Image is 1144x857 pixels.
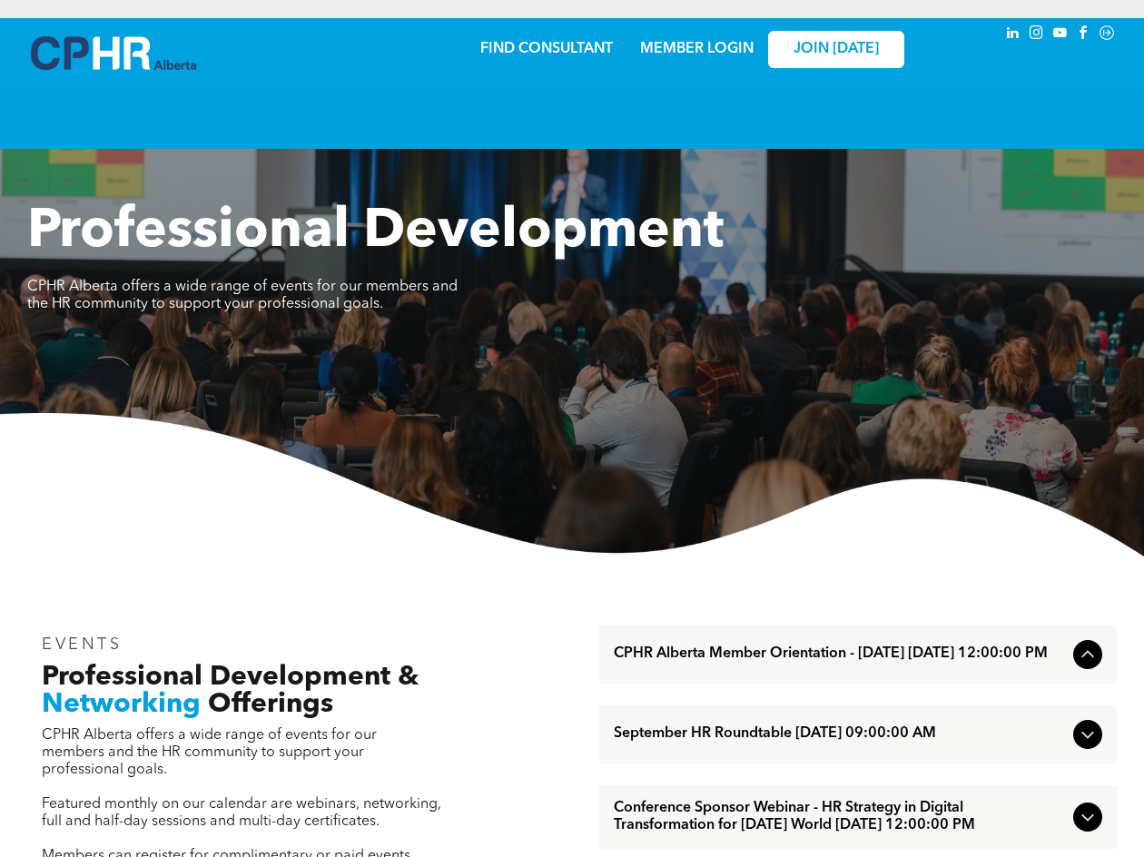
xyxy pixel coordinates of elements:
[640,42,754,56] a: MEMBER LOGIN
[480,42,613,56] a: FIND CONSULTANT
[42,664,419,691] span: Professional Development &
[27,205,724,260] span: Professional Development
[768,31,904,68] a: JOIN [DATE]
[1002,23,1022,47] a: linkedin
[794,41,879,58] span: JOIN [DATE]
[614,725,1066,743] span: September HR Roundtable [DATE] 09:00:00 AM
[614,800,1066,834] span: Conference Sponsor Webinar - HR Strategy in Digital Transformation for [DATE] World [DATE] 12:00:...
[42,797,441,829] span: Featured monthly on our calendar are webinars, networking, full and half-day sessions and multi-d...
[1097,23,1117,47] a: Social network
[42,636,123,653] span: EVENTS
[42,691,201,718] span: Networking
[208,691,333,718] span: Offerings
[42,728,377,777] span: CPHR Alberta offers a wide range of events for our members and the HR community to support your p...
[1073,23,1093,47] a: facebook
[1026,23,1046,47] a: instagram
[1050,23,1070,47] a: youtube
[27,280,458,311] span: CPHR Alberta offers a wide range of events for our members and the HR community to support your p...
[31,36,196,70] img: A blue and white logo for cp alberta
[614,645,1066,663] span: CPHR Alberta Member Orientation - [DATE] [DATE] 12:00:00 PM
